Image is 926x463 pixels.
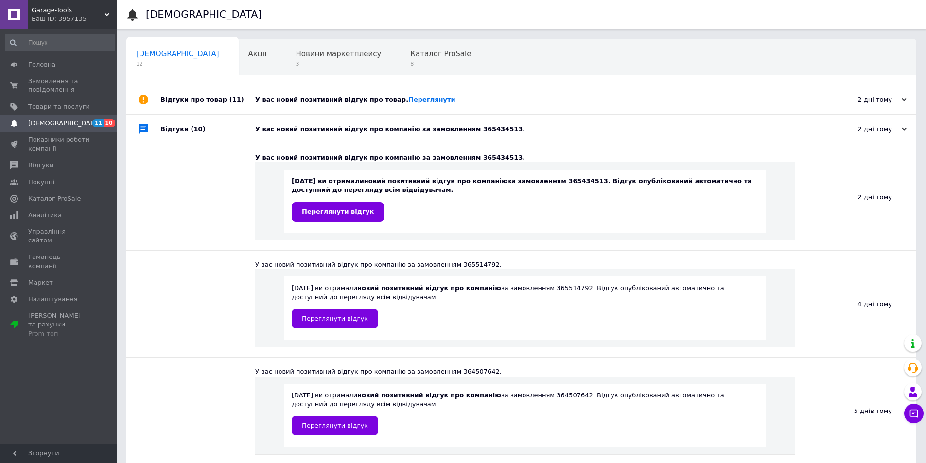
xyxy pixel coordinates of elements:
span: [DEMOGRAPHIC_DATA] [136,50,219,58]
span: Каталог ProSale [410,50,471,58]
span: [PERSON_NAME] та рахунки [28,311,90,338]
span: Показники роботи компанії [28,136,90,153]
div: У вас новий позитивний відгук про компанію за замовленням 365514792. [255,260,795,269]
b: новий позитивний відгук про компанію [357,284,501,292]
span: (10) [191,125,206,133]
span: Переглянути відгук [302,315,368,322]
span: Переглянути відгук [302,208,374,215]
a: Переглянути відгук [292,202,384,222]
span: [DEMOGRAPHIC_DATA] [28,119,100,128]
h1: [DEMOGRAPHIC_DATA] [146,9,262,20]
a: Переглянути відгук [292,309,378,328]
span: 11 [92,119,104,127]
div: Відгуки [160,115,255,144]
span: 10 [104,119,115,127]
span: Garage-Tools [32,6,105,15]
div: У вас новий позитивний відгук про компанію за замовленням 365434513. [255,125,809,134]
span: Управління сайтом [28,227,90,245]
span: Відгуки [28,161,53,170]
span: 8 [410,60,471,68]
span: Маркет [28,278,53,287]
div: 2 дні тому [795,144,916,250]
button: Чат з покупцем [904,404,924,423]
a: Переглянути відгук [292,416,378,435]
span: Аналітика [28,211,62,220]
span: Покупці [28,178,54,187]
span: 3 [296,60,381,68]
b: новий позитивний відгук про компанію [364,177,508,185]
div: 2 дні тому [809,125,907,134]
div: [DATE] ви отримали за замовленням 365514792. Відгук опублікований автоматично та доступний до пер... [292,284,758,328]
b: новий позитивний відгук про компанію [357,392,501,399]
span: Переглянути відгук [302,422,368,429]
a: Переглянути [408,96,455,103]
span: Головна [28,60,55,69]
div: Ваш ID: 3957135 [32,15,117,23]
div: [DATE] ви отримали за замовленням 364507642. Відгук опублікований автоматично та доступний до пер... [292,391,758,435]
span: 12 [136,60,219,68]
div: Відгуки про товар [160,85,255,114]
div: [DATE] ви отримали за замовленням 365434513. Відгук опублікований автоматично та доступний до пер... [292,177,758,221]
input: Пошук [5,34,115,51]
div: Prom топ [28,329,90,338]
div: У вас новий позитивний відгук про компанію за замовленням 364507642. [255,367,795,376]
span: (11) [229,96,244,103]
span: Акції [248,50,267,58]
div: 2 дні тому [809,95,907,104]
div: У вас новий позитивний відгук про компанію за замовленням 365434513. [255,154,795,162]
span: Налаштування [28,295,78,304]
span: Гаманець компанії [28,253,90,270]
div: 4 дні тому [795,251,916,357]
span: Товари та послуги [28,103,90,111]
div: У вас новий позитивний відгук про товар. [255,95,809,104]
span: Каталог ProSale [28,194,81,203]
span: Замовлення та повідомлення [28,77,90,94]
span: Новини маркетплейсу [296,50,381,58]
